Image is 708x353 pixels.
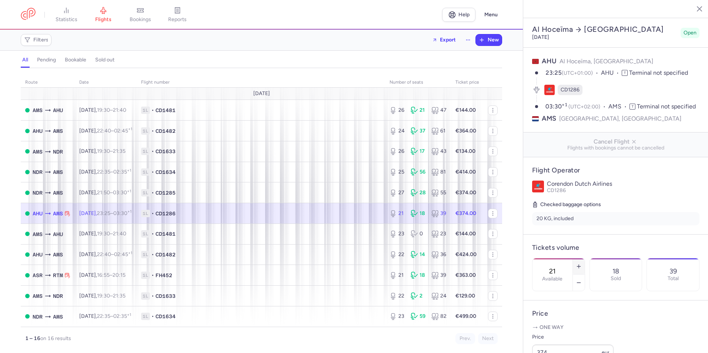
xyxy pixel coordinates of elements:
[411,168,426,176] div: 56
[156,251,176,258] span: CD1482
[127,209,131,214] sup: +1
[390,251,405,258] div: 22
[532,181,544,192] img: Corendon Dutch Airlines logo
[431,251,447,258] div: 36
[156,127,176,135] span: CD1482
[455,333,475,344] button: Prev.
[608,102,629,111] span: AMS
[97,251,111,258] time: 22:40
[151,148,154,155] span: •
[532,25,678,34] h2: Al Hoceïma [GEOGRAPHIC_DATA]
[97,148,110,154] time: 19:30
[37,57,56,63] h4: pending
[53,189,63,197] span: AMS
[442,8,475,22] a: Help
[79,148,126,154] span: [DATE],
[33,106,43,114] span: AMS
[21,77,75,88] th: route
[97,107,126,113] span: –
[156,272,172,279] span: FH452
[113,148,126,154] time: 21:35
[562,70,593,76] span: (UTC+01:00)
[431,313,447,320] div: 82
[79,251,132,258] span: [DATE],
[48,7,85,23] a: statistics
[159,7,196,23] a: reports
[156,107,176,114] span: CD1481
[542,276,562,282] label: Available
[156,230,176,238] span: CD1481
[151,107,154,114] span: •
[488,37,499,43] span: New
[637,103,696,110] span: Terminal not specified
[141,230,150,238] span: 1L
[156,313,176,320] span: CD1634
[97,272,126,278] span: –
[33,271,43,279] span: ASR
[411,272,426,279] div: 18
[559,114,681,123] span: [GEOGRAPHIC_DATA], [GEOGRAPHIC_DATA]
[33,37,49,43] span: Filters
[427,34,461,46] button: Export
[431,189,447,196] div: 55
[390,127,405,135] div: 24
[79,272,126,278] span: [DATE],
[130,16,151,23] span: bookings
[151,292,154,300] span: •
[253,91,270,97] span: [DATE]
[455,148,475,154] strong: €134.00
[669,268,677,275] p: 39
[542,114,556,123] span: AMS
[33,251,43,259] span: AHU
[390,230,405,238] div: 23
[79,189,131,196] span: [DATE],
[151,313,154,320] span: •
[53,251,63,259] span: AMS
[451,77,484,88] th: Ticket price
[390,107,405,114] div: 26
[601,69,622,77] span: AHU
[544,85,555,95] figure: CD airline logo
[532,324,699,331] p: One way
[455,210,476,216] strong: €374.00
[97,128,132,134] span: –
[455,189,476,196] strong: €374.00
[411,107,426,114] div: 21
[532,200,699,209] h5: Checked baggage options
[390,210,405,217] div: 21
[97,293,126,299] span: –
[95,57,114,63] h4: sold out
[65,57,86,63] h4: bookable
[141,148,150,155] span: 1L
[141,292,150,300] span: 1L
[141,272,150,279] span: 1L
[455,231,476,237] strong: €144.00
[53,168,63,176] span: AMS
[529,145,702,151] span: Flights with bookings cannot be cancelled
[560,58,653,65] span: Al Hoceïma, [GEOGRAPHIC_DATA]
[455,107,476,113] strong: €144.00
[390,148,405,155] div: 26
[53,148,63,156] span: NDR
[612,268,619,275] p: 18
[53,106,63,114] span: AHU
[79,128,132,134] span: [DATE],
[97,231,126,237] span: –
[455,293,475,299] strong: €129.00
[128,251,132,255] sup: +1
[122,7,159,23] a: bookings
[137,77,385,88] th: Flight number
[97,313,131,319] span: –
[532,212,699,225] li: 20 KG, included
[21,34,51,46] button: Filters
[97,231,110,237] time: 19:30
[411,127,426,135] div: 37
[97,189,131,196] span: –
[390,168,405,176] div: 25
[79,210,131,216] span: [DATE],
[547,181,699,187] p: Corendon Dutch Airlines
[168,16,187,23] span: reports
[532,166,699,175] h4: Flight Operator
[151,272,154,279] span: •
[455,128,476,134] strong: €364.00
